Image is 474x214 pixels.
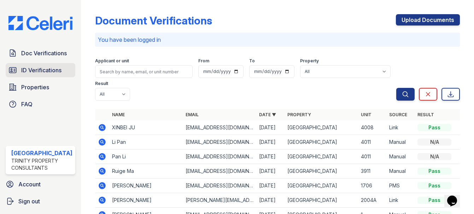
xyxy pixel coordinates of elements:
div: Document Verifications [95,14,212,27]
label: Property [300,58,319,64]
div: N/A [417,139,451,146]
span: ID Verifications [21,66,62,74]
div: Trinity Property Consultants [11,157,72,171]
td: 2004A [358,193,386,208]
label: Result [95,81,108,86]
label: To [249,58,255,64]
a: Account [3,177,78,191]
a: Upload Documents [396,14,460,26]
a: Source [389,112,407,117]
td: [DATE] [256,179,285,193]
span: FAQ [21,100,33,108]
a: Date ▼ [259,112,276,117]
div: Pass [417,124,451,131]
td: XINBEI JU [109,120,183,135]
a: Properties [6,80,75,94]
td: [PERSON_NAME][EMAIL_ADDRESS][PERSON_NAME][DOMAIN_NAME] [183,193,256,208]
a: Result [417,112,434,117]
td: Link [386,193,415,208]
td: Pan Li [109,150,183,164]
div: [GEOGRAPHIC_DATA] [11,149,72,157]
td: 4011 [358,135,386,150]
td: [DATE] [256,120,285,135]
a: Sign out [3,194,78,208]
div: N/A [417,153,451,160]
td: [GEOGRAPHIC_DATA] [285,193,358,208]
label: From [198,58,209,64]
td: Ruige Ma [109,164,183,179]
span: Account [18,180,41,188]
iframe: chat widget [444,186,467,207]
td: [PERSON_NAME] [109,179,183,193]
td: [GEOGRAPHIC_DATA] [285,150,358,164]
td: [GEOGRAPHIC_DATA] [285,135,358,150]
td: [EMAIL_ADDRESS][DOMAIN_NAME] [183,135,256,150]
div: Pass [417,182,451,189]
td: Li Pan [109,135,183,150]
td: [GEOGRAPHIC_DATA] [285,179,358,193]
p: You have been logged in [98,35,457,44]
td: [DATE] [256,164,285,179]
td: Manual [386,135,415,150]
label: Applicant or unit [95,58,129,64]
td: 3911 [358,164,386,179]
td: [EMAIL_ADDRESS][DOMAIN_NAME] [183,150,256,164]
td: [GEOGRAPHIC_DATA] [285,164,358,179]
td: [DATE] [256,193,285,208]
td: Link [386,120,415,135]
img: CE_Logo_Blue-a8612792a0a2168367f1c8372b55b34899dd931a85d93a1a3d3e32e68fde9ad4.png [3,16,78,30]
a: Name [112,112,125,117]
div: Pass [417,168,451,175]
td: Manual [386,164,415,179]
span: Doc Verifications [21,49,67,57]
td: [GEOGRAPHIC_DATA] [285,120,358,135]
span: Properties [21,83,49,91]
a: Email [186,112,199,117]
td: 1706 [358,179,386,193]
div: Pass [417,197,451,204]
a: ID Verifications [6,63,75,77]
td: [PERSON_NAME] [109,193,183,208]
td: [DATE] [256,135,285,150]
input: Search by name, email, or unit number [95,65,193,78]
td: [EMAIL_ADDRESS][DOMAIN_NAME] [183,120,256,135]
td: Manual [386,150,415,164]
a: Property [287,112,311,117]
span: Sign out [18,197,40,205]
td: [EMAIL_ADDRESS][DOMAIN_NAME] [183,179,256,193]
a: FAQ [6,97,75,111]
a: Unit [361,112,371,117]
td: [EMAIL_ADDRESS][DOMAIN_NAME] [183,164,256,179]
td: 4011 [358,150,386,164]
td: [DATE] [256,150,285,164]
td: PMS [386,179,415,193]
a: Doc Verifications [6,46,75,60]
td: 4008 [358,120,386,135]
